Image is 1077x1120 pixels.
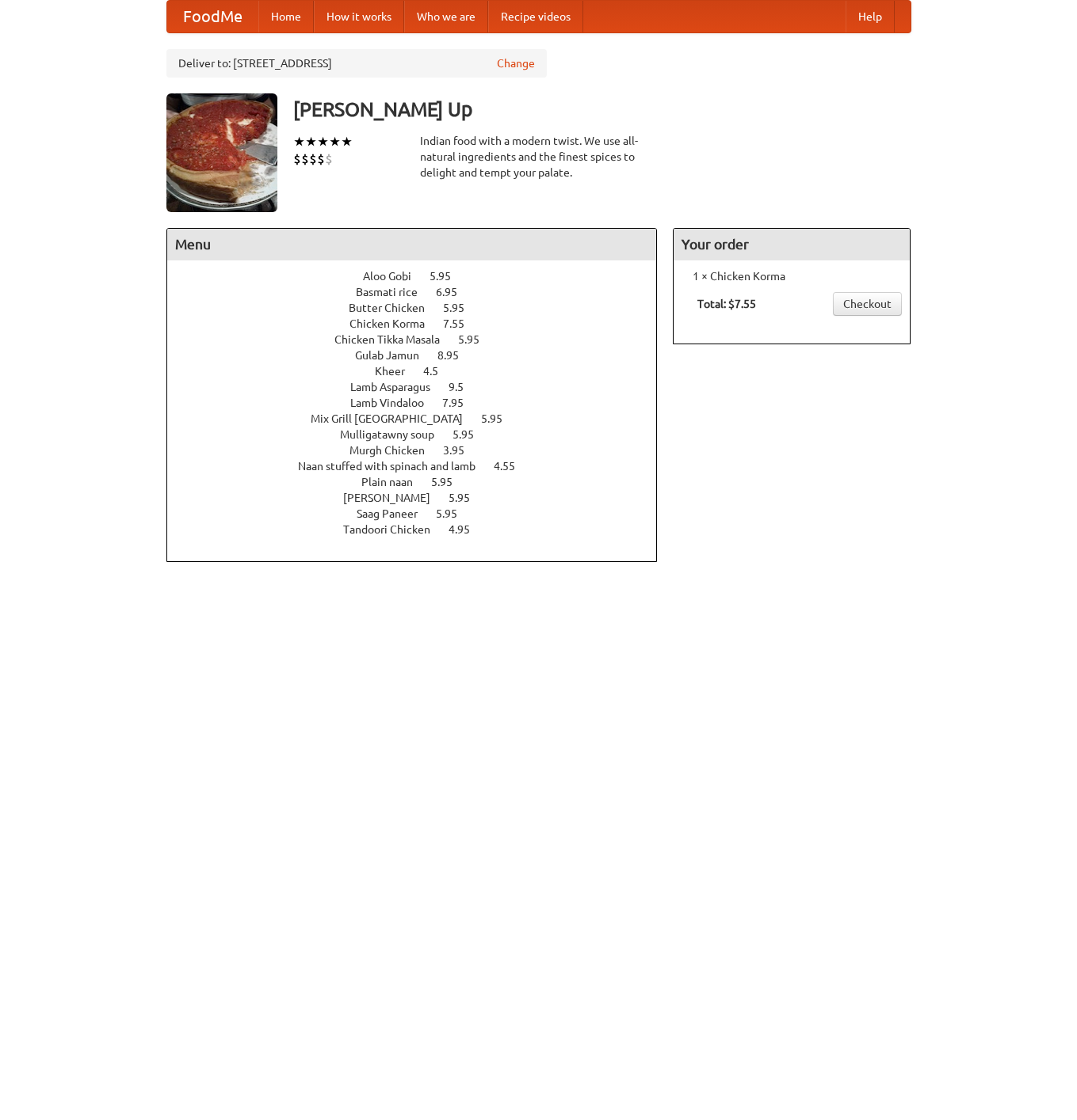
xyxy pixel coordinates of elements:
[293,133,305,150] li: ★
[357,507,487,520] a: Saag Paneer 5.95
[349,302,494,314] a: Butter Chicken 5.95
[481,412,518,425] span: 5.95
[375,365,421,378] span: Kheer
[167,1,258,32] a: FoodMe
[355,349,488,362] a: Gulab Jamun 8.95
[298,460,544,473] a: Naan stuffed with spinach and lamb 4.55
[833,292,902,316] a: Checkout
[343,523,446,536] span: Tandoori Chicken
[430,270,467,283] span: 5.95
[311,412,532,425] a: Mix Grill [GEOGRAPHIC_DATA] 5.95
[166,93,277,212] img: angular.jpg
[436,286,473,298] span: 6.95
[357,507,433,520] span: Saag Paneer
[350,397,440,409] span: Lamb Vindaloo
[166,49,547,78] div: Deliver to: [STREET_ADDRESS]
[449,381,479,393] span: 9.5
[437,349,475,362] span: 8.95
[349,317,494,330] a: Chicken Korma 7.55
[420,133,658,180] div: Indian food with a modern twist. We use all-natural ingredients and the finest spices to delight ...
[317,133,329,150] li: ★
[363,270,480,283] a: Aloo Gobi 5.95
[343,492,499,504] a: [PERSON_NAME] 5.95
[846,1,895,32] a: Help
[355,349,435,362] span: Gulab Jamun
[167,229,657,260] h4: Menu
[258,1,314,32] a: Home
[309,150,317,168] li: $
[350,397,493,409] a: Lamb Vindaloo 7.95
[442,397,479,409] span: 7.95
[349,444,494,457] a: Murgh Chicken 3.95
[311,412,479,425] span: Mix Grill [GEOGRAPHIC_DATA]
[363,270,427,283] span: Aloo Gobi
[436,507,473,520] span: 5.95
[375,365,468,378] a: Kheer 4.5
[497,55,535,71] a: Change
[301,150,309,168] li: $
[349,444,441,457] span: Murgh Chicken
[361,476,482,488] a: Plain naan 5.95
[349,302,441,314] span: Butter Chicken
[314,1,404,32] a: How it works
[458,333,495,346] span: 5.95
[449,492,486,504] span: 5.95
[325,150,333,168] li: $
[423,365,454,378] span: 4.5
[305,133,317,150] li: ★
[317,150,325,168] li: $
[343,523,499,536] a: Tandoori Chicken 4.95
[356,286,433,298] span: Basmati rice
[334,333,509,346] a: Chicken Tikka Masala 5.95
[298,460,491,473] span: Naan stuffed with spinach and lamb
[340,428,450,441] span: Mulligatawny soup
[343,492,446,504] span: [PERSON_NAME]
[449,523,486,536] span: 4.95
[682,268,902,284] li: 1 × Chicken Korma
[293,150,301,168] li: $
[443,317,480,330] span: 7.55
[349,317,441,330] span: Chicken Korma
[340,428,503,441] a: Mulligatawny soup 5.95
[453,428,490,441] span: 5.95
[356,286,487,298] a: Basmati rice 6.95
[443,302,480,314] span: 5.95
[488,1,583,32] a: Recipe videos
[350,381,493,393] a: Lamb Asparagus 9.5
[697,298,756,310] b: Total: $7.55
[674,229,910,260] h4: Your order
[494,460,531,473] span: 4.55
[431,476,468,488] span: 5.95
[361,476,429,488] span: Plain naan
[443,444,480,457] span: 3.95
[329,133,341,150] li: ★
[350,381,446,393] span: Lamb Asparagus
[341,133,353,150] li: ★
[404,1,488,32] a: Who we are
[334,333,456,346] span: Chicken Tikka Masala
[293,93,911,125] h3: [PERSON_NAME] Up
